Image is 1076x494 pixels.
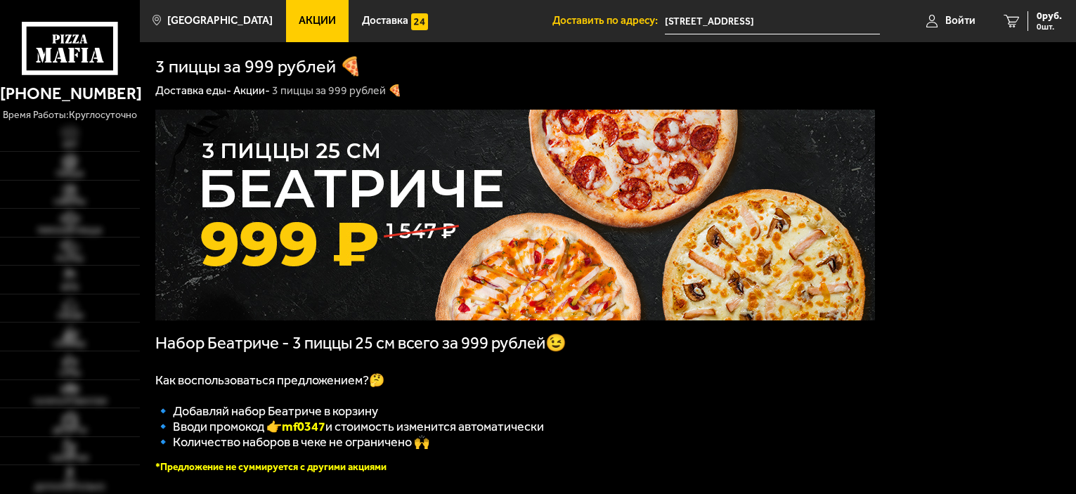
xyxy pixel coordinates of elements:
[155,58,362,76] h1: 3 пиццы за 999 рублей 🍕
[167,15,273,26] span: [GEOGRAPHIC_DATA]
[299,15,336,26] span: Акции
[155,419,544,434] span: 🔹 Вводи промокод 👉 и стоимость изменится автоматически
[282,419,325,434] b: mf0347
[155,434,429,450] span: 🔹 Количество наборов в чеке не ограничено 🙌
[233,84,270,97] a: Акции-
[362,15,408,26] span: Доставка
[155,333,566,353] span: Набор Беатриче - 3 пиццы 25 см всего за 999 рублей😉
[155,110,875,320] img: 1024x1024
[411,13,428,30] img: 15daf4d41897b9f0e9f617042186c801.svg
[945,15,975,26] span: Войти
[665,8,880,34] input: Ваш адрес доставки
[272,84,402,98] div: 3 пиццы за 999 рублей 🍕
[155,403,378,419] span: 🔹 Добавляй набор Беатриче в корзину
[1037,11,1062,21] span: 0 руб.
[155,372,384,388] span: Как воспользоваться предложением?🤔
[1037,22,1062,31] span: 0 шт.
[155,84,231,97] a: Доставка еды-
[155,461,387,473] font: *Предложение не суммируется с другими акциями
[552,15,665,26] span: Доставить по адресу:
